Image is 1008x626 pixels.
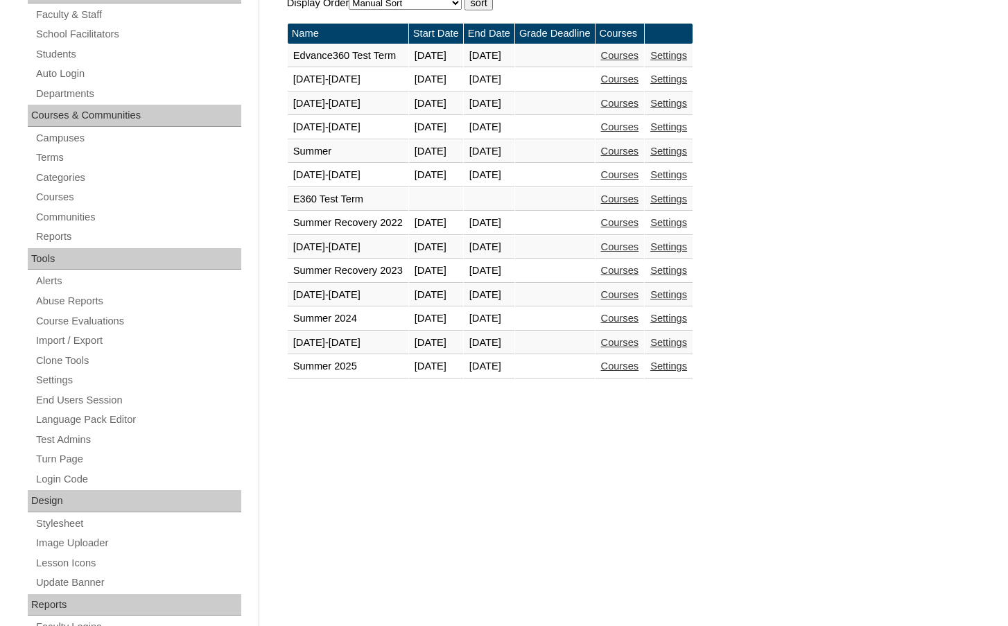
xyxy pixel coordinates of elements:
[28,248,241,270] div: Tools
[601,121,639,132] a: Courses
[650,289,687,300] a: Settings
[409,284,463,307] td: [DATE]
[35,515,241,532] a: Stylesheet
[35,352,241,369] a: Clone Tools
[601,73,639,85] a: Courses
[464,164,514,187] td: [DATE]
[35,228,241,245] a: Reports
[650,313,687,324] a: Settings
[464,307,514,331] td: [DATE]
[409,355,463,379] td: [DATE]
[601,289,639,300] a: Courses
[515,24,595,44] td: Grade Deadline
[464,44,514,68] td: [DATE]
[409,164,463,187] td: [DATE]
[35,332,241,349] a: Import / Export
[650,265,687,276] a: Settings
[650,50,687,61] a: Settings
[601,98,639,109] a: Courses
[409,24,463,44] td: Start Date
[409,211,463,235] td: [DATE]
[464,331,514,355] td: [DATE]
[601,217,639,228] a: Courses
[464,68,514,92] td: [DATE]
[601,360,639,372] a: Courses
[464,140,514,164] td: [DATE]
[464,236,514,259] td: [DATE]
[35,574,241,591] a: Update Banner
[288,284,408,307] td: [DATE]-[DATE]
[409,116,463,139] td: [DATE]
[35,65,241,82] a: Auto Login
[464,24,514,44] td: End Date
[288,355,408,379] td: Summer 2025
[288,236,408,259] td: [DATE]-[DATE]
[650,121,687,132] a: Settings
[35,130,241,147] a: Campuses
[35,209,241,226] a: Communities
[650,169,687,180] a: Settings
[35,26,241,43] a: School Facilitators
[288,68,408,92] td: [DATE]-[DATE]
[601,50,639,61] a: Courses
[601,169,639,180] a: Courses
[35,451,241,468] a: Turn Page
[601,193,639,205] a: Courses
[35,149,241,166] a: Terms
[288,44,408,68] td: Edvance360 Test Term
[35,6,241,24] a: Faculty & Staff
[288,211,408,235] td: Summer Recovery 2022
[601,146,639,157] a: Courses
[35,555,241,572] a: Lesson Icons
[35,272,241,290] a: Alerts
[288,92,408,116] td: [DATE]-[DATE]
[409,44,463,68] td: [DATE]
[464,92,514,116] td: [DATE]
[409,331,463,355] td: [DATE]
[35,85,241,103] a: Departments
[601,265,639,276] a: Courses
[464,116,514,139] td: [DATE]
[35,189,241,206] a: Courses
[409,140,463,164] td: [DATE]
[288,116,408,139] td: [DATE]-[DATE]
[650,241,687,252] a: Settings
[596,24,645,44] td: Courses
[650,146,687,157] a: Settings
[288,24,408,44] td: Name
[650,360,687,372] a: Settings
[650,337,687,348] a: Settings
[35,372,241,389] a: Settings
[601,337,639,348] a: Courses
[35,392,241,409] a: End Users Session
[409,307,463,331] td: [DATE]
[464,259,514,283] td: [DATE]
[650,73,687,85] a: Settings
[288,188,408,211] td: E360 Test Term
[28,490,241,512] div: Design
[464,211,514,235] td: [DATE]
[288,140,408,164] td: Summer
[288,331,408,355] td: [DATE]-[DATE]
[288,164,408,187] td: [DATE]-[DATE]
[35,534,241,552] a: Image Uploader
[288,259,408,283] td: Summer Recovery 2023
[601,241,639,252] a: Courses
[650,217,687,228] a: Settings
[464,355,514,379] td: [DATE]
[409,259,463,283] td: [DATE]
[288,307,408,331] td: Summer 2024
[409,68,463,92] td: [DATE]
[35,169,241,186] a: Categories
[35,313,241,330] a: Course Evaluations
[28,594,241,616] div: Reports
[464,284,514,307] td: [DATE]
[650,193,687,205] a: Settings
[601,313,639,324] a: Courses
[35,471,241,488] a: Login Code
[409,92,463,116] td: [DATE]
[35,46,241,63] a: Students
[35,293,241,310] a: Abuse Reports
[28,105,241,127] div: Courses & Communities
[35,431,241,449] a: Test Admins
